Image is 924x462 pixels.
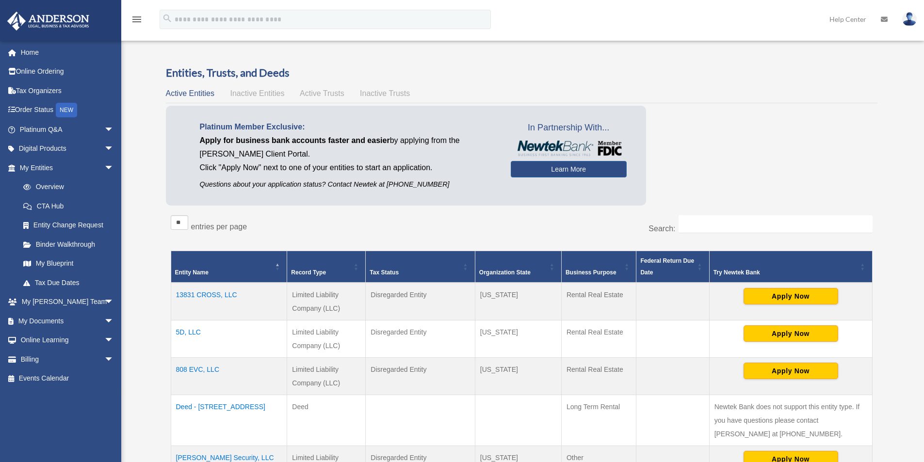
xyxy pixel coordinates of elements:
[171,283,287,320] td: 13831 CROSS, LLC
[648,224,675,233] label: Search:
[479,269,531,276] span: Organization State
[636,251,709,283] th: Federal Return Due Date: Activate to sort
[7,331,129,350] a: Online Learningarrow_drop_down
[171,395,287,446] td: Deed - [STREET_ADDRESS]
[104,139,124,159] span: arrow_drop_down
[104,331,124,350] span: arrow_drop_down
[14,177,119,197] a: Overview
[744,288,838,304] button: Apply Now
[200,120,496,134] p: Platinum Member Exclusive:
[7,100,129,120] a: Order StatusNEW
[104,292,124,312] span: arrow_drop_down
[7,292,129,312] a: My [PERSON_NAME] Teamarrow_drop_down
[104,158,124,178] span: arrow_drop_down
[561,395,636,446] td: Long Term Rental
[200,134,496,161] p: by applying from the [PERSON_NAME] Client Portal.
[475,320,561,358] td: [US_STATE]
[287,395,366,446] td: Deed
[366,320,475,358] td: Disregarded Entity
[366,283,475,320] td: Disregarded Entity
[104,311,124,331] span: arrow_drop_down
[171,358,287,395] td: 808 EVC, LLC
[7,369,129,388] a: Events Calendar
[287,251,366,283] th: Record Type: Activate to sort
[7,139,129,159] a: Digital Productsarrow_drop_down
[7,62,129,81] a: Online Ordering
[14,273,124,292] a: Tax Due Dates
[200,178,496,191] p: Questions about your application status? Contact Newtek at [PHONE_NUMBER]
[744,325,838,342] button: Apply Now
[475,251,561,283] th: Organization State: Activate to sort
[56,103,77,117] div: NEW
[366,358,475,395] td: Disregarded Entity
[200,136,390,144] span: Apply for business bank accounts faster and easier
[291,269,326,276] span: Record Type
[287,320,366,358] td: Limited Liability Company (LLC)
[175,269,209,276] span: Entity Name
[7,311,129,331] a: My Documentsarrow_drop_down
[7,158,124,177] a: My Entitiesarrow_drop_down
[360,89,410,97] span: Inactive Trusts
[475,358,561,395] td: [US_STATE]
[14,235,124,254] a: Binder Walkthrough
[561,283,636,320] td: Rental Real Estate
[162,13,173,24] i: search
[14,196,124,216] a: CTA Hub
[713,267,858,278] div: Try Newtek Bank
[709,251,872,283] th: Try Newtek Bank : Activate to sort
[166,65,877,80] h3: Entities, Trusts, and Deeds
[14,254,124,273] a: My Blueprint
[7,350,129,369] a: Billingarrow_drop_down
[7,43,129,62] a: Home
[511,120,627,136] span: In Partnership With...
[300,89,344,97] span: Active Trusts
[200,161,496,175] p: Click "Apply Now" next to one of your entities to start an application.
[561,320,636,358] td: Rental Real Estate
[104,120,124,140] span: arrow_drop_down
[166,89,214,97] span: Active Entities
[709,395,872,446] td: Newtek Bank does not support this entity type. If you have questions please contact [PERSON_NAME]...
[366,251,475,283] th: Tax Status: Activate to sort
[131,14,143,25] i: menu
[230,89,284,97] span: Inactive Entities
[902,12,917,26] img: User Pic
[171,251,287,283] th: Entity Name: Activate to invert sorting
[511,161,627,177] a: Learn More
[4,12,92,31] img: Anderson Advisors Platinum Portal
[287,358,366,395] td: Limited Liability Company (LLC)
[640,257,694,276] span: Federal Return Due Date
[191,223,247,231] label: entries per page
[171,320,287,358] td: 5D, LLC
[566,269,616,276] span: Business Purpose
[561,358,636,395] td: Rental Real Estate
[7,120,129,139] a: Platinum Q&Aarrow_drop_down
[14,216,124,235] a: Entity Change Request
[370,269,399,276] span: Tax Status
[7,81,129,100] a: Tax Organizers
[475,283,561,320] td: [US_STATE]
[744,363,838,379] button: Apply Now
[516,141,622,156] img: NewtekBankLogoSM.png
[104,350,124,369] span: arrow_drop_down
[561,251,636,283] th: Business Purpose: Activate to sort
[131,17,143,25] a: menu
[287,283,366,320] td: Limited Liability Company (LLC)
